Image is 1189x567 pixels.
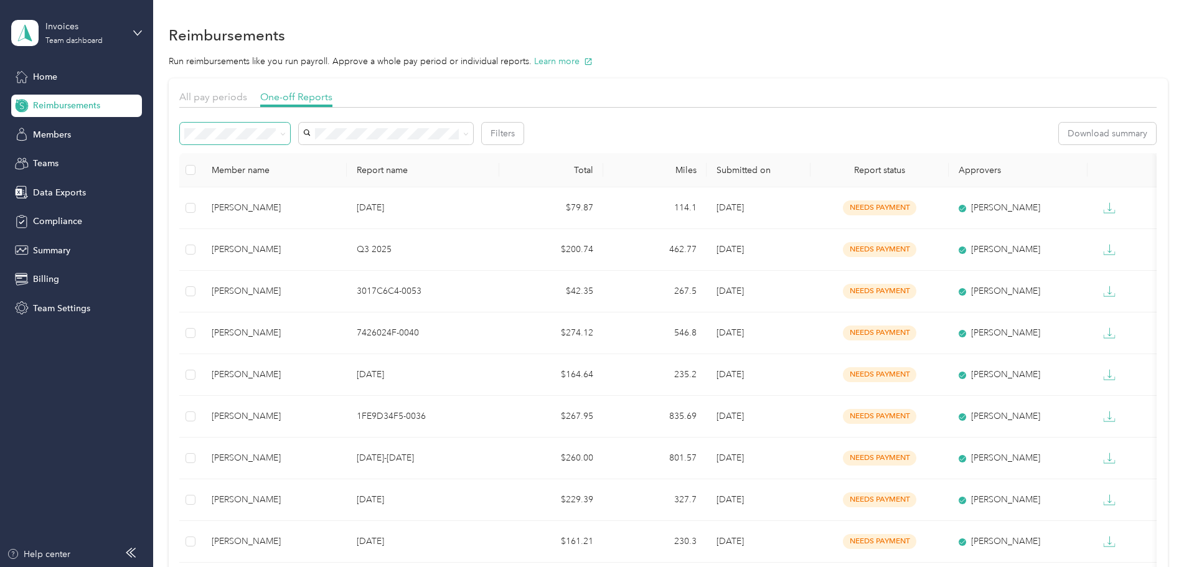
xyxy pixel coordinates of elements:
td: 801.57 [603,438,707,479]
td: 835.69 [603,396,707,438]
div: [PERSON_NAME] [212,284,337,298]
td: 546.8 [603,312,707,354]
div: [PERSON_NAME] [212,201,337,215]
th: Report name [347,153,499,187]
span: needs payment [843,492,916,507]
span: [DATE] [717,369,744,380]
div: [PERSON_NAME] [212,410,337,423]
div: [PERSON_NAME] [212,368,337,382]
td: $274.12 [499,312,603,354]
span: One-off Reports [260,91,332,103]
p: [DATE] [357,535,489,548]
span: needs payment [843,367,916,382]
span: needs payment [843,242,916,256]
span: needs payment [843,451,916,465]
span: Billing [33,273,59,286]
span: Members [33,128,71,141]
iframe: Everlance-gr Chat Button Frame [1119,497,1189,567]
p: 7426024F-0040 [357,326,489,340]
th: Member name [202,153,347,187]
div: [PERSON_NAME] [212,451,337,465]
div: [PERSON_NAME] [212,243,337,256]
span: Teams [33,157,59,170]
div: Invoices [45,20,123,33]
td: $260.00 [499,438,603,479]
p: [DATE]-[DATE] [357,451,489,465]
td: $229.39 [499,479,603,521]
span: needs payment [843,326,916,340]
div: [PERSON_NAME] [959,493,1077,507]
td: 327.7 [603,479,707,521]
p: [DATE] [357,493,489,507]
span: needs payment [843,284,916,298]
div: Miles [613,165,697,176]
span: needs payment [843,534,916,548]
p: Run reimbursements like you run payroll. Approve a whole pay period or individual reports. [169,55,1168,68]
div: [PERSON_NAME] [959,451,1077,465]
span: [DATE] [717,244,744,255]
span: [DATE] [717,327,744,338]
p: 1FE9D34F5-0036 [357,410,489,423]
div: [PERSON_NAME] [959,243,1077,256]
h1: Reimbursements [169,29,285,42]
div: Team dashboard [45,37,103,45]
button: Download summary [1059,123,1156,144]
td: 114.1 [603,187,707,229]
span: Team Settings [33,302,90,315]
td: $200.74 [499,229,603,271]
div: Member name [212,165,337,176]
span: [DATE] [717,452,744,463]
p: Q3 2025 [357,243,489,256]
p: [DATE] [357,201,489,215]
span: needs payment [843,409,916,423]
span: needs payment [843,200,916,215]
div: [PERSON_NAME] [959,535,1077,548]
th: Submitted on [707,153,811,187]
span: Reimbursements [33,99,100,112]
div: Total [509,165,593,176]
span: Report status [820,165,939,176]
div: [PERSON_NAME] [959,201,1077,215]
div: [PERSON_NAME] [212,493,337,507]
td: 267.5 [603,271,707,312]
span: Home [33,70,57,83]
div: [PERSON_NAME] [959,284,1077,298]
div: [PERSON_NAME] [212,326,337,340]
button: Help center [7,548,70,561]
td: 235.2 [603,354,707,396]
span: [DATE] [717,536,744,546]
button: Learn more [534,55,593,68]
span: [DATE] [717,411,744,421]
p: [DATE] [357,368,489,382]
div: [PERSON_NAME] [959,368,1077,382]
span: Compliance [33,215,82,228]
span: [DATE] [717,286,744,296]
span: Data Exports [33,186,86,199]
th: Approvers [949,153,1087,187]
td: 462.77 [603,229,707,271]
span: All pay periods [179,91,247,103]
span: [DATE] [717,494,744,505]
td: 230.3 [603,521,707,563]
button: Filters [482,123,524,144]
td: $42.35 [499,271,603,312]
td: $161.21 [499,521,603,563]
div: [PERSON_NAME] [212,535,337,548]
p: 3017C6C4-0053 [357,284,489,298]
td: $79.87 [499,187,603,229]
td: $164.64 [499,354,603,396]
div: [PERSON_NAME] [959,410,1077,423]
span: Summary [33,244,70,257]
span: [DATE] [717,202,744,213]
td: $267.95 [499,396,603,438]
div: [PERSON_NAME] [959,326,1077,340]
